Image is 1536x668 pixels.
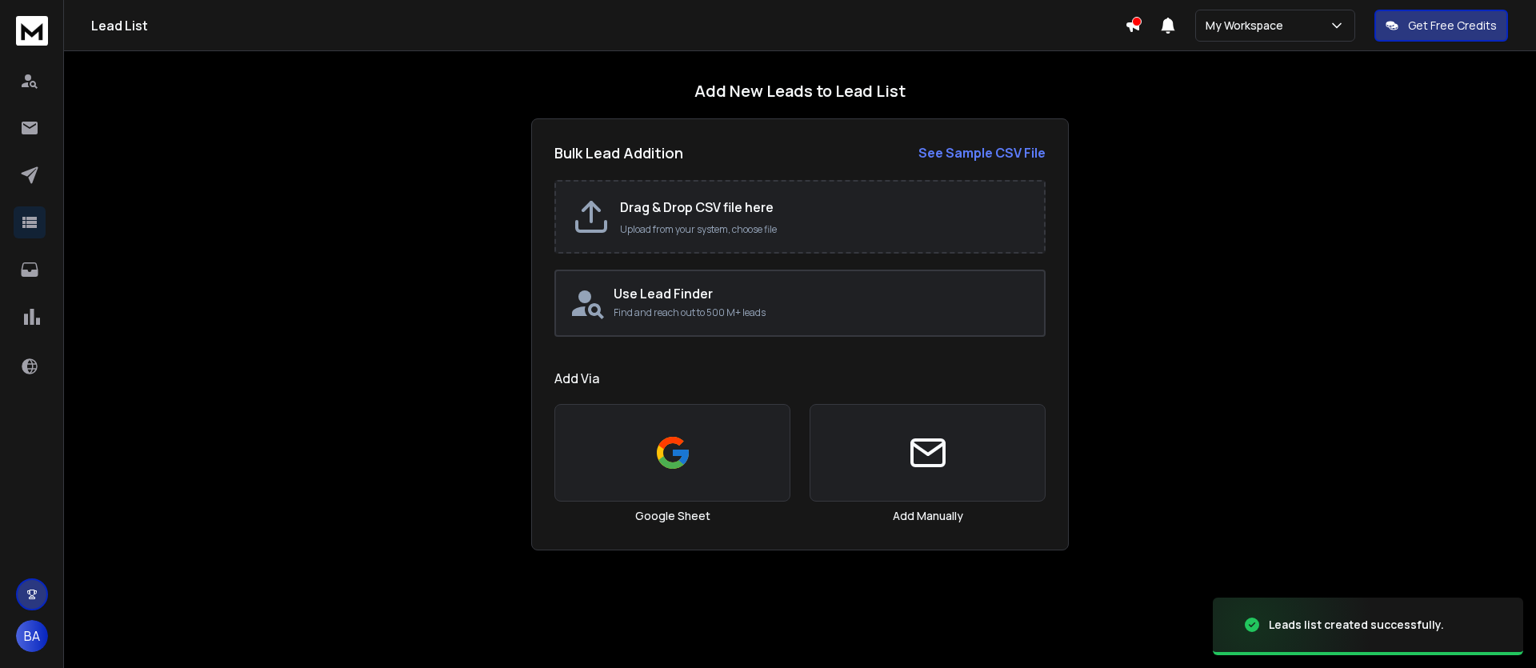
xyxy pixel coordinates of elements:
[918,144,1046,162] strong: See Sample CSV File
[614,306,1031,319] p: Find and reach out to 500 M+ leads
[620,198,1028,217] h2: Drag & Drop CSV file here
[614,284,1031,303] h2: Use Lead Finder
[694,80,906,102] h1: Add New Leads to Lead List
[893,508,963,524] h3: Add Manually
[918,143,1046,162] a: See Sample CSV File
[16,16,48,46] img: logo
[1408,18,1497,34] p: Get Free Credits
[1374,10,1508,42] button: Get Free Credits
[1206,18,1290,34] p: My Workspace
[554,142,683,164] h2: Bulk Lead Addition
[1269,617,1444,633] div: Leads list created successfully.
[91,16,1125,35] h1: Lead List
[620,223,1028,236] p: Upload from your system, choose file
[16,620,48,652] button: BA
[635,508,710,524] h3: Google Sheet
[554,369,1046,388] h1: Add Via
